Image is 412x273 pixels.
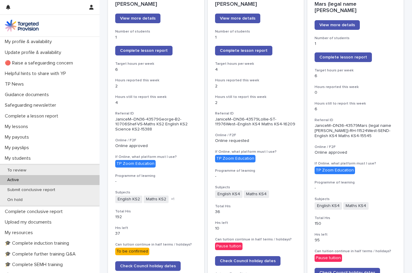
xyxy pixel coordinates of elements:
p: 2 [215,100,297,105]
span: Maths KS2 [144,196,169,203]
p: To review [2,168,31,173]
h3: Programme of learning [215,168,297,173]
p: My students [2,155,36,161]
span: View more details [120,16,156,20]
h3: Can tuition continue in half terms / holidays? [215,237,297,242]
div: Pause tuition [215,243,242,250]
p: 4 [215,67,297,72]
p: Complete conclusive report [2,209,68,215]
h3: Referral ID [215,111,297,116]
h3: If Online, what platform must I use? [215,149,297,154]
p: 4 [115,100,197,105]
p: 🎓 Complete further training Q&A [2,251,81,257]
p: My payslips [2,145,34,151]
h3: Programme of learning [115,174,197,178]
a: Complete lesson report [315,52,372,62]
p: [PERSON_NAME] [115,1,197,8]
a: Check Council holiday dates [215,256,280,266]
h3: Hrs left [215,221,297,225]
p: Update profile & availability [2,50,66,55]
p: 🎓 Complete SEMH training [2,262,68,268]
h3: If Online, what platform must I use? [115,155,197,159]
span: View more details [220,16,255,20]
span: Check Council holiday dates [120,264,176,268]
p: Safeguarding newsletter [2,102,61,108]
span: + 1 [171,197,174,201]
h3: Hours reported this week [315,85,396,89]
p: Upload my documents [2,219,56,225]
p: Complete a lesson report [2,113,63,119]
a: View more details [215,14,260,23]
span: Check Council holiday dates [220,259,276,263]
h3: Online / F2F [315,145,396,149]
p: 🔴 Raise a safeguarding concern [2,60,78,66]
a: View more details [115,14,160,23]
span: Complete lesson report [120,49,168,53]
h3: Number of students [215,29,297,34]
p: 1 [315,41,396,46]
h3: Target hours per week [315,68,396,73]
h3: Hrs left [115,226,197,231]
p: 36 [215,209,297,215]
p: My resources [2,230,38,236]
a: Complete lesson report [115,46,173,55]
p: 6 [315,74,396,79]
h3: Hours reported this week [215,78,297,83]
p: Active [2,177,24,183]
div: To be confirmed [115,248,149,255]
h3: Programme of learning [315,180,396,185]
p: JaniceM--DN36-43579Lollie-ST-11976West--English KS4 Maths KS4-16209 [215,117,297,127]
p: Submit conclusive report [2,187,60,193]
h3: Target hours per week [115,61,197,66]
span: Complete lesson report [319,55,367,59]
p: My lessons [2,124,33,130]
p: TP News [2,81,29,87]
h3: Hours still to report this week [315,101,396,106]
div: TP Zoom Education [115,160,156,168]
p: 2 [115,84,197,89]
h3: Hrs left [315,232,396,237]
p: 2 [215,84,297,89]
h3: Target hours per week [215,61,297,66]
p: - [215,174,297,179]
h3: Referral ID [315,118,396,123]
p: 0 [315,90,396,95]
h3: Can tuition continue in half terms / holidays? [115,242,197,247]
span: View more details [319,23,355,27]
h3: Number of students [115,29,197,34]
h3: Subjects [315,197,396,202]
p: On hold [2,197,27,202]
p: - [315,186,396,191]
h3: Online / F2F [115,138,197,143]
div: TP Zoom Education [315,167,355,174]
h3: Online / F2F [215,133,297,138]
h3: Total Hrs [115,209,197,214]
p: Online approved [315,150,396,155]
p: JaniceM--DN36-43579Mars (legal name [PERSON_NAME])-RH-11524West-SEND-English KS4 Maths KS4-15545 [315,123,396,138]
h3: Hours still to report this week [115,95,197,99]
p: 95 [315,238,396,243]
span: Maths KS4 [343,202,369,210]
span: English KS2 [115,196,142,203]
span: English KS4 [315,202,342,210]
span: Complete lesson report [220,49,268,53]
span: Maths KS4 [244,190,269,198]
a: View more details [315,20,360,30]
h3: Referral ID [115,111,197,116]
p: - [115,179,197,184]
p: 1 [115,35,197,40]
p: 6 [315,107,396,112]
p: Mars (legal name [PERSON_NAME] [315,1,396,14]
h3: If Online, what platform must I use? [315,161,396,166]
p: 1 [215,35,297,40]
p: JaniceM--DN36-43579George-B2-10706Shef-VS-Maths KS2 English KS2 Science KS2-15388 [115,117,197,132]
h3: Can tuition continue in half terms / holidays? [315,249,396,254]
h3: Total Hrs [315,216,396,221]
h3: Number of students [315,36,396,41]
h3: Hours reported this week [115,78,197,83]
p: Online approved [115,143,197,149]
a: Check Council holiday dates [115,261,181,271]
img: M5nRWzHhSzIhMunXDL62 [5,20,39,32]
p: Helpful hints to share with YP [2,71,71,77]
p: 10 [215,226,297,231]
